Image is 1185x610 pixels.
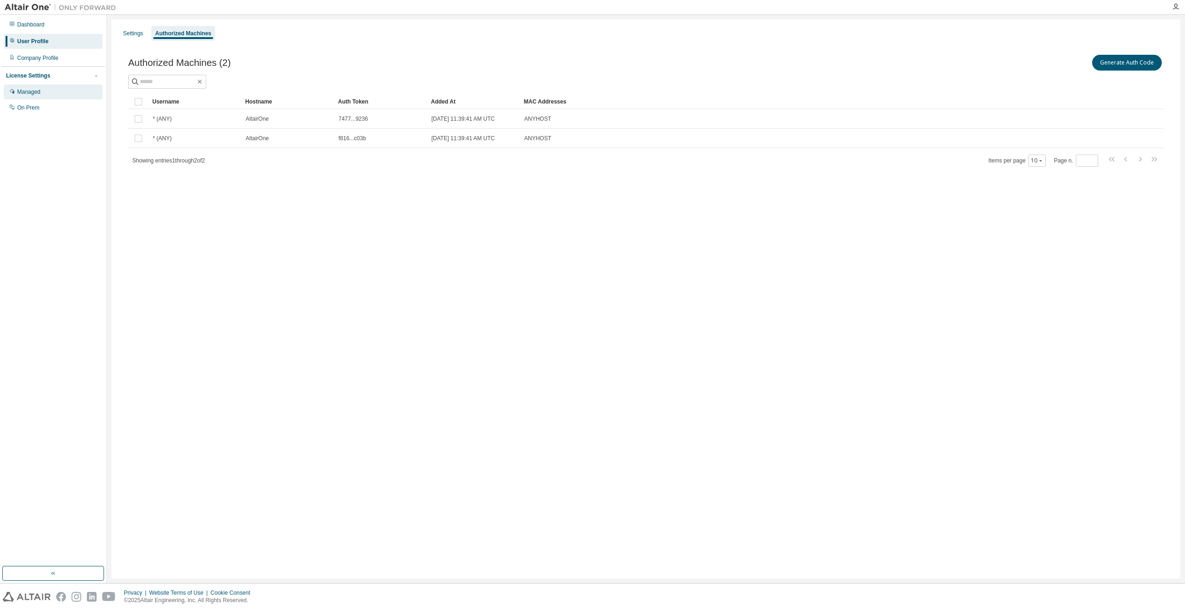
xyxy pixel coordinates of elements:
img: facebook.svg [56,592,66,602]
img: youtube.svg [102,592,116,602]
div: Company Profile [17,54,59,62]
div: User Profile [17,38,48,45]
div: Hostname [245,94,331,109]
span: Authorized Machines (2) [128,58,231,68]
span: 7477...9236 [339,115,368,123]
div: Managed [17,88,40,96]
div: Username [152,94,238,109]
div: On Prem [17,104,39,111]
div: Authorized Machines [155,30,211,37]
span: [DATE] 11:39:41 AM UTC [431,115,495,123]
div: Website Terms of Use [149,589,210,597]
div: MAC Addresses [524,94,1066,109]
div: Dashboard [17,21,45,28]
span: ANYHOST [524,115,551,123]
div: Settings [123,30,143,37]
button: Generate Auth Code [1092,55,1162,71]
div: License Settings [6,72,50,79]
span: [DATE] 11:39:41 AM UTC [431,135,495,142]
span: Items per page [989,155,1046,167]
span: Page n. [1054,155,1098,167]
span: Showing entries 1 through 2 of 2 [132,157,205,164]
img: instagram.svg [72,592,81,602]
p: © 2025 Altair Engineering, Inc. All Rights Reserved. [124,597,256,604]
img: linkedin.svg [87,592,97,602]
span: * (ANY) [153,135,172,142]
span: AltairOne [246,135,269,142]
button: 10 [1031,157,1043,164]
span: AltairOne [246,115,269,123]
span: * (ANY) [153,115,172,123]
div: Cookie Consent [210,589,255,597]
div: Auth Token [338,94,423,109]
div: Privacy [124,589,149,597]
img: Altair One [5,3,121,12]
span: ANYHOST [524,135,551,142]
div: Added At [431,94,516,109]
span: f816...c03b [339,135,366,142]
img: altair_logo.svg [3,592,51,602]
